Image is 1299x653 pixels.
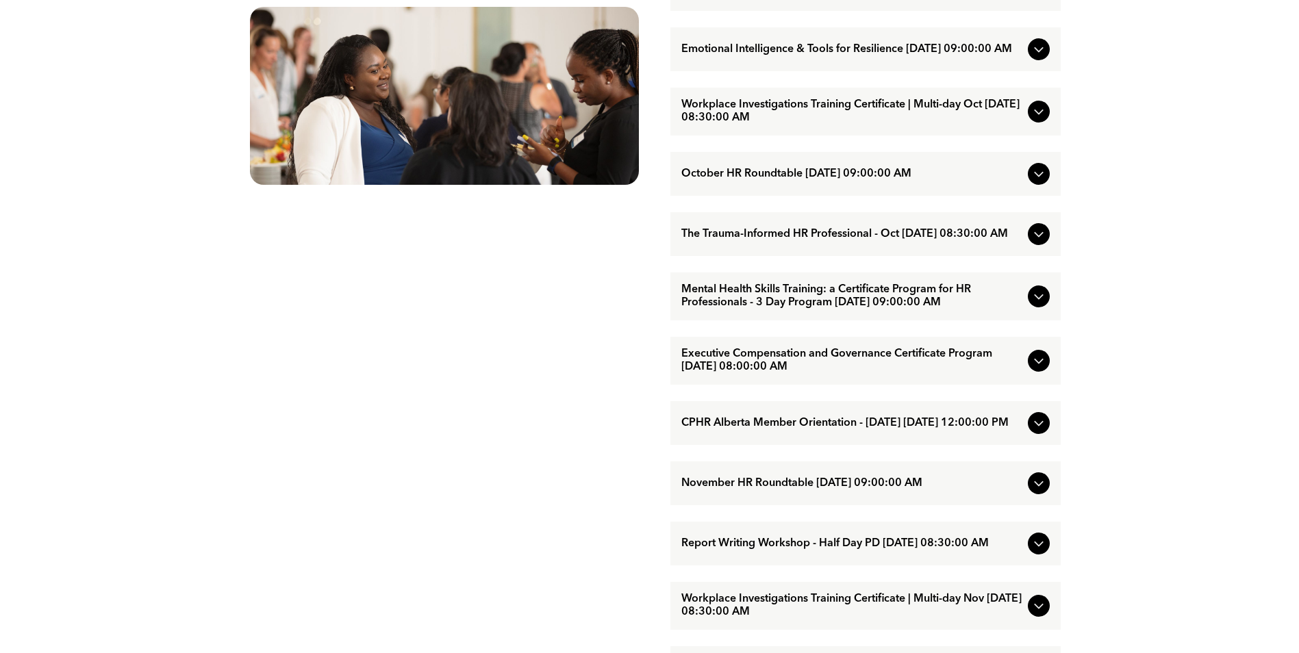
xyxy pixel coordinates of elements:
span: Report Writing Workshop - Half Day PD [DATE] 08:30:00 AM [681,537,1022,550]
span: Workplace Investigations Training Certificate | Multi-day Oct [DATE] 08:30:00 AM [681,99,1022,125]
span: November HR Roundtable [DATE] 09:00:00 AM [681,477,1022,490]
span: Workplace Investigations Training Certificate | Multi-day Nov [DATE] 08:30:00 AM [681,593,1022,619]
span: Executive Compensation and Governance Certificate Program [DATE] 08:00:00 AM [681,348,1022,374]
span: CPHR Alberta Member Orientation - [DATE] [DATE] 12:00:00 PM [681,417,1022,430]
span: Emotional Intelligence & Tools for Resilience [DATE] 09:00:00 AM [681,43,1022,56]
span: The Trauma-Informed HR Professional - Oct [DATE] 08:30:00 AM [681,228,1022,241]
span: October HR Roundtable [DATE] 09:00:00 AM [681,168,1022,181]
span: Mental Health Skills Training: a Certificate Program for HR Professionals - 3 Day Program [DATE] ... [681,283,1022,309]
